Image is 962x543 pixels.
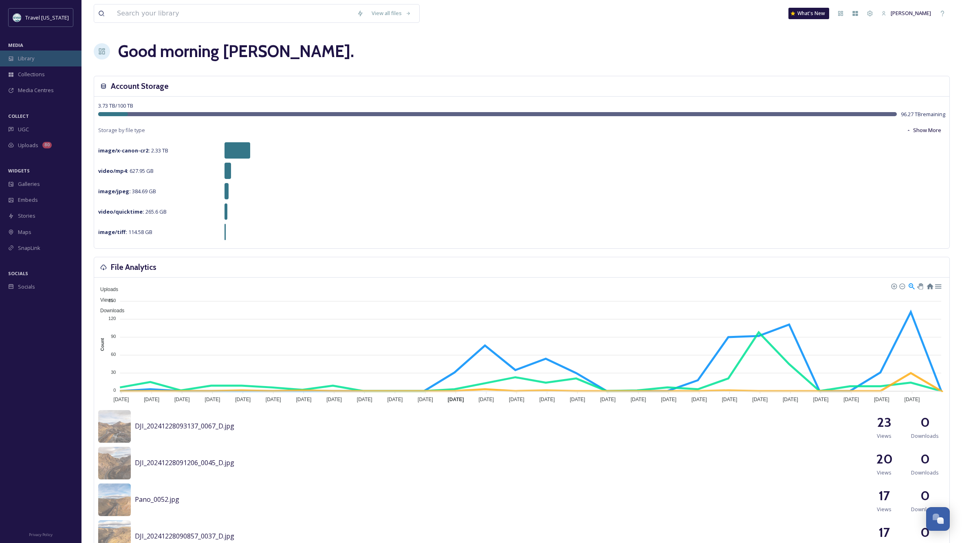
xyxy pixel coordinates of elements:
[908,282,915,289] div: Selection Zoom
[901,110,945,118] span: 96.27 TB remaining
[98,147,150,154] strong: image/x-canon-cr2 :
[111,261,156,273] h3: File Analytics
[98,147,168,154] span: 2.33 TB
[18,71,45,78] span: Collections
[368,5,415,21] a: View all files
[98,483,131,516] img: 7cfffa9e-971b-4eac-be14-8c60799adcf1.jpg
[418,397,433,402] tspan: [DATE]
[29,529,53,539] a: Privacy Policy
[899,283,905,289] div: Zoom Out
[357,397,372,402] tspan: [DATE]
[8,42,23,48] span: MEDIA
[631,397,646,402] tspan: [DATE]
[920,486,930,505] h2: 0
[509,397,524,402] tspan: [DATE]
[98,208,144,215] strong: video/quicktime :
[8,113,29,119] span: COLLECT
[813,397,829,402] tspan: [DATE]
[18,126,29,133] span: UGC
[13,13,21,22] img: download.jpeg
[108,298,116,302] tspan: 150
[98,167,154,174] span: 627.95 GB
[98,228,152,236] span: 114.58 GB
[113,4,353,22] input: Search your library
[98,188,131,195] strong: image/jpeg :
[98,167,128,174] strong: video/mp4 :
[902,122,945,138] button: Show More
[94,297,113,303] span: Views
[113,388,116,393] tspan: 0
[42,142,52,148] div: 80
[920,449,930,469] h2: 0
[788,8,829,19] a: What's New
[326,397,342,402] tspan: [DATE]
[111,334,116,339] tspan: 90
[877,5,935,21] a: [PERSON_NAME]
[877,432,892,440] span: Views
[8,168,30,174] span: WIDGETS
[98,228,127,236] strong: image/tiff :
[135,532,234,541] span: DJI_20241228090857_0037_D.jpg
[877,413,892,432] h2: 23
[878,523,890,542] h2: 17
[387,397,403,402] tspan: [DATE]
[926,507,950,531] button: Open Chat
[205,397,220,402] tspan: [DATE]
[98,208,167,215] span: 265.6 GB
[98,447,131,479] img: 4607cff5-5ceb-40d3-bd25-89d379f79478.jpg
[911,505,939,513] span: Downloads
[917,283,922,288] div: Panning
[539,397,555,402] tspan: [DATE]
[783,397,798,402] tspan: [DATE]
[114,397,129,402] tspan: [DATE]
[296,397,312,402] tspan: [DATE]
[876,449,893,469] h2: 20
[934,282,941,289] div: Menu
[144,397,159,402] tspan: [DATE]
[111,80,169,92] h3: Account Storage
[600,397,616,402] tspan: [DATE]
[661,397,676,402] tspan: [DATE]
[18,55,34,62] span: Library
[111,352,116,357] tspan: 60
[25,14,69,21] span: Travel [US_STATE]
[18,283,35,291] span: Socials
[235,397,251,402] tspan: [DATE]
[18,244,40,252] span: SnapLink
[752,397,768,402] tspan: [DATE]
[843,397,859,402] tspan: [DATE]
[135,458,234,467] span: DJI_20241228091206_0045_D.jpg
[478,397,494,402] tspan: [DATE]
[18,180,40,188] span: Galleries
[98,410,131,443] img: 5fb2b0d9-508f-4c83-a3ab-176607d80a0f.jpg
[8,270,28,276] span: SOCIALS
[98,102,133,109] span: 3.73 TB / 100 TB
[135,422,234,430] span: DJI_20241228093137_0067_D.jpg
[94,308,124,313] span: Downloads
[448,397,464,402] tspan: [DATE]
[174,397,190,402] tspan: [DATE]
[118,39,354,64] h1: Good morning [PERSON_NAME] .
[570,397,585,402] tspan: [DATE]
[911,469,939,477] span: Downloads
[722,397,737,402] tspan: [DATE]
[878,486,890,505] h2: 17
[98,188,156,195] span: 384.69 GB
[911,432,939,440] span: Downloads
[877,505,892,513] span: Views
[877,469,892,477] span: Views
[874,397,889,402] tspan: [DATE]
[18,86,54,94] span: Media Centres
[691,397,707,402] tspan: [DATE]
[108,316,116,321] tspan: 120
[100,338,105,351] text: Count
[891,9,931,17] span: [PERSON_NAME]
[18,141,38,149] span: Uploads
[18,228,31,236] span: Maps
[29,532,53,537] span: Privacy Policy
[18,212,35,220] span: Stories
[891,283,896,289] div: Zoom In
[926,282,933,289] div: Reset Zoom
